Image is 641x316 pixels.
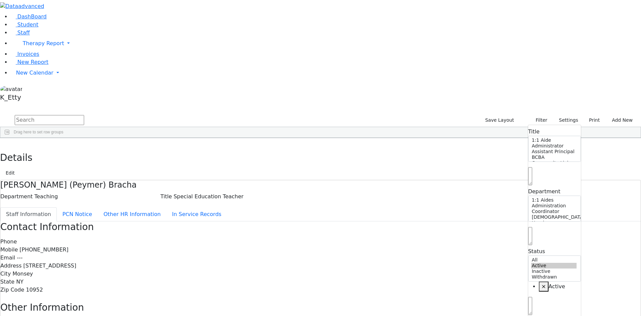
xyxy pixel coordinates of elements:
[550,115,581,125] button: Settings
[531,154,577,160] option: BCBA
[11,51,39,57] a: Invoices
[531,149,577,154] option: Assistant Principal
[0,286,24,294] label: Zip Code
[549,283,565,290] span: Active
[531,143,577,149] option: Administrator
[531,160,577,166] option: Community Liaison
[0,238,17,246] label: Phone
[0,254,15,262] label: Email
[539,282,549,292] button: Remove item
[0,270,11,278] label: City
[528,167,532,185] textarea: Search
[528,196,581,222] select: Default select example
[531,257,577,263] option: All
[0,302,641,313] h3: Other Information
[23,262,76,269] span: [STREET_ADDRESS]
[531,137,577,143] option: 1:1 Aide
[17,13,47,20] span: DashBoard
[12,271,33,277] span: Monsey
[17,29,30,36] span: Staff
[539,282,581,292] li: Active
[11,59,48,65] a: New Report
[15,115,84,125] input: Search
[11,29,30,36] a: Staff
[11,37,641,50] a: Therapy Report
[528,227,532,245] textarea: Search
[34,193,58,200] span: Teaching
[17,21,38,28] span: Student
[0,180,641,190] h4: [PERSON_NAME] (Peymer) Bracha
[528,297,532,315] textarea: Search
[0,262,22,270] label: Address
[17,51,39,57] span: Invoices
[527,115,551,125] button: Filter
[528,255,581,282] select: Default select example
[531,214,577,220] option: [DEMOGRAPHIC_DATA] Paraprofessional
[11,66,641,80] a: New Calendar
[0,246,18,254] label: Mobile
[11,21,38,28] a: Student
[528,188,561,196] label: Department
[542,283,546,290] span: ×
[531,269,577,274] option: Inactive
[0,193,33,201] label: Department
[16,70,53,76] span: New Calendar
[531,203,577,209] option: Administration
[16,279,23,285] span: NY
[17,254,22,261] span: ---
[531,197,577,203] option: 1:1 Aides
[26,287,43,293] span: 10952
[528,136,581,162] select: Default select example
[166,207,227,221] button: In Service Records
[581,115,603,125] button: Print
[23,40,64,46] span: Therapy Report
[11,13,47,20] a: DashBoard
[531,220,577,226] option: Hearing
[531,263,577,269] option: Active
[161,193,172,201] label: Title
[531,209,577,214] option: Coordinator
[0,207,57,221] button: Staff Information
[482,115,517,125] button: Save Layout
[605,115,636,125] button: Add New
[0,278,14,286] label: State
[0,221,641,233] h3: Contact Information
[98,207,166,221] button: Other HR Information
[174,193,244,200] span: Special Education Teacher
[528,247,545,255] label: Status
[14,130,63,134] span: Drag here to set row groups
[3,168,18,178] button: Edit
[17,59,48,65] span: New Report
[528,128,540,136] label: Title
[57,207,98,221] button: PCN Notice
[531,274,577,280] option: Withdrawn
[20,246,69,253] span: [PHONE_NUMBER]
